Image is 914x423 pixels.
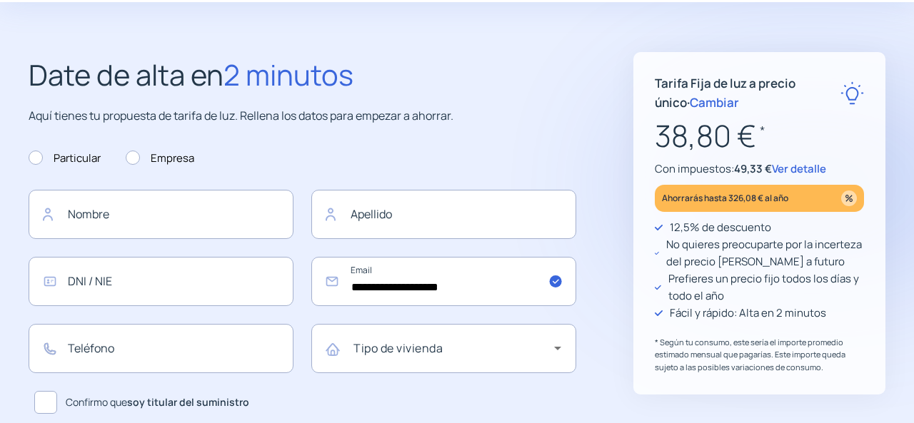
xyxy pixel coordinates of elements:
label: Particular [29,150,101,167]
span: 2 minutos [224,55,353,94]
p: Tarifa Fija de luz a precio único · [655,73,840,112]
span: Confirmo que [66,394,249,410]
p: Prefieres un precio fijo todos los días y todo el año [668,270,864,305]
b: soy titular del suministro [127,395,249,409]
p: 12,5% de descuento [670,219,771,236]
h2: Date de alta en [29,52,576,98]
p: 38,80 € [655,112,864,160]
p: * Según tu consumo, este sería el importe promedio estimado mensual que pagarías. Este importe qu... [655,336,864,374]
mat-label: Tipo de vivienda [353,340,443,356]
p: Aquí tienes tu propuesta de tarifa de luz. Rellena los datos para empezar a ahorrar. [29,107,576,126]
p: Con impuestos: [655,160,864,178]
p: No quieres preocuparte por la incerteza del precio [PERSON_NAME] a futuro [666,236,864,270]
span: Ver detalle [772,161,826,176]
label: Empresa [126,150,194,167]
img: rate-E.svg [840,81,864,105]
img: percentage_icon.svg [841,190,857,206]
p: Ahorrarás hasta 326,08 € al año [662,190,788,206]
p: Fácil y rápido: Alta en 2 minutos [670,305,826,322]
span: 49,33 € [734,161,772,176]
span: Cambiar [690,94,739,111]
